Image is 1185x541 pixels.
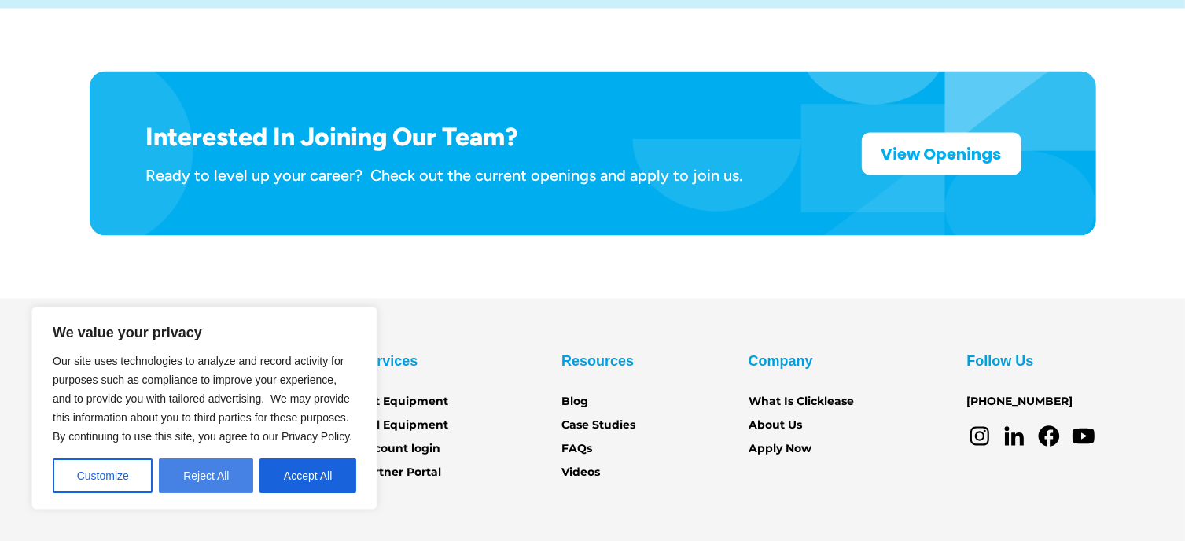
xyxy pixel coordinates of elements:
[146,122,743,152] h1: Interested In Joining Our Team?
[967,394,1073,411] a: [PHONE_NUMBER]
[53,323,356,342] p: We value your privacy
[561,394,588,411] a: Blog
[749,349,813,374] div: Company
[561,465,600,482] a: Videos
[359,441,440,458] a: Account login
[31,307,377,510] div: We value your privacy
[561,418,635,435] a: Case Studies
[749,394,854,411] a: What Is Clicklease
[359,465,441,482] a: Partner Portal
[359,349,418,374] div: Services
[359,418,448,435] a: Sell Equipment
[359,394,448,411] a: Get Equipment
[881,143,1002,165] strong: View Openings
[862,133,1021,175] a: View Openings
[146,165,743,186] div: Ready to level up your career? Check out the current openings and apply to join us.
[53,355,352,443] span: Our site uses technologies to analyze and record activity for purposes such as compliance to impr...
[159,458,253,493] button: Reject All
[561,441,592,458] a: FAQs
[561,349,634,374] div: Resources
[749,418,802,435] a: About Us
[53,458,153,493] button: Customize
[749,441,811,458] a: Apply Now
[967,349,1034,374] div: Follow Us
[259,458,356,493] button: Accept All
